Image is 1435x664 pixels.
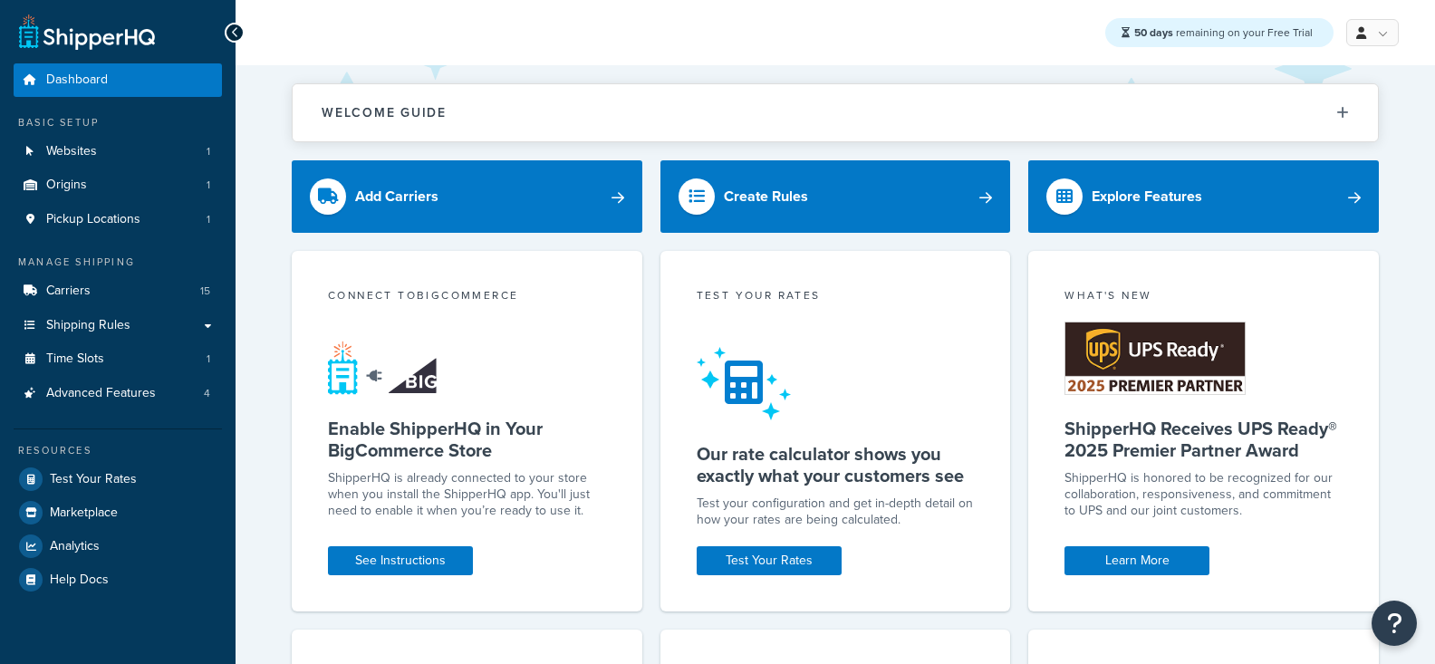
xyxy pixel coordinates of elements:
[46,318,130,333] span: Shipping Rules
[1092,184,1202,209] div: Explore Features
[14,135,222,168] li: Websites
[724,184,808,209] div: Create Rules
[14,443,222,458] div: Resources
[14,203,222,236] li: Pickup Locations
[328,341,441,395] img: connect-shq-bc-71769feb.svg
[1372,601,1417,646] button: Open Resource Center
[46,351,104,367] span: Time Slots
[50,539,100,554] span: Analytics
[14,203,222,236] a: Pickup Locations1
[322,106,447,120] h2: Welcome Guide
[50,472,137,487] span: Test Your Rates
[14,309,222,342] a: Shipping Rules
[355,184,438,209] div: Add Carriers
[697,496,975,528] div: Test your configuration and get in-depth detail on how your rates are being calculated.
[14,274,222,308] li: Carriers
[328,546,473,575] a: See Instructions
[14,496,222,529] a: Marketplace
[1134,24,1313,41] span: remaining on your Free Trial
[46,284,91,299] span: Carriers
[14,377,222,410] li: Advanced Features
[1064,418,1343,461] h5: ShipperHQ Receives UPS Ready® 2025 Premier Partner Award
[1028,160,1379,233] a: Explore Features
[14,63,222,97] a: Dashboard
[50,573,109,588] span: Help Docs
[14,274,222,308] a: Carriers15
[14,115,222,130] div: Basic Setup
[46,144,97,159] span: Websites
[207,212,210,227] span: 1
[14,255,222,270] div: Manage Shipping
[207,178,210,193] span: 1
[14,530,222,563] a: Analytics
[697,287,975,308] div: Test your rates
[14,377,222,410] a: Advanced Features4
[50,505,118,521] span: Marketplace
[328,287,606,308] div: Connect to BigCommerce
[1064,546,1209,575] a: Learn More
[200,284,210,299] span: 15
[14,463,222,496] a: Test Your Rates
[1064,470,1343,519] p: ShipperHQ is honored to be recognized for our collaboration, responsiveness, and commitment to UP...
[14,168,222,202] li: Origins
[328,470,606,519] p: ShipperHQ is already connected to your store when you install the ShipperHQ app. You'll just need...
[204,386,210,401] span: 4
[14,342,222,376] a: Time Slots1
[207,351,210,367] span: 1
[328,418,606,461] h5: Enable ShipperHQ in Your BigCommerce Store
[14,168,222,202] a: Origins1
[660,160,1011,233] a: Create Rules
[207,144,210,159] span: 1
[14,563,222,596] a: Help Docs
[46,386,156,401] span: Advanced Features
[14,135,222,168] a: Websites1
[1134,24,1173,41] strong: 50 days
[697,546,842,575] a: Test Your Rates
[697,443,975,486] h5: Our rate calculator shows you exactly what your customers see
[46,178,87,193] span: Origins
[1064,287,1343,308] div: What's New
[293,84,1378,141] button: Welcome Guide
[46,212,140,227] span: Pickup Locations
[46,72,108,88] span: Dashboard
[14,342,222,376] li: Time Slots
[292,160,642,233] a: Add Carriers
